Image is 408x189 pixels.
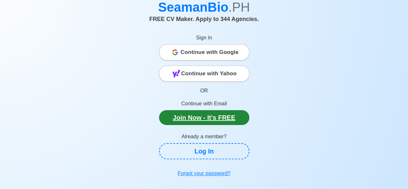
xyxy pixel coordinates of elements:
span: Continue with Google [181,46,239,59]
p: Already a member? [159,133,249,141]
a: Forgot your password? [159,167,249,180]
u: Forgot your password? [178,171,231,176]
p: Continue with Email [159,100,249,108]
span: FREE CV Maker. Apply to 344 Agencies. [149,16,259,22]
span: Continue with Yahoo [181,67,237,80]
p: OR [159,87,249,95]
a: Log In [159,143,249,159]
button: Continue with Google [159,44,249,60]
p: Sign In [159,34,249,42]
button: Continue with Yahoo [159,66,249,82]
a: Join Now - It's FREE [159,110,249,125]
